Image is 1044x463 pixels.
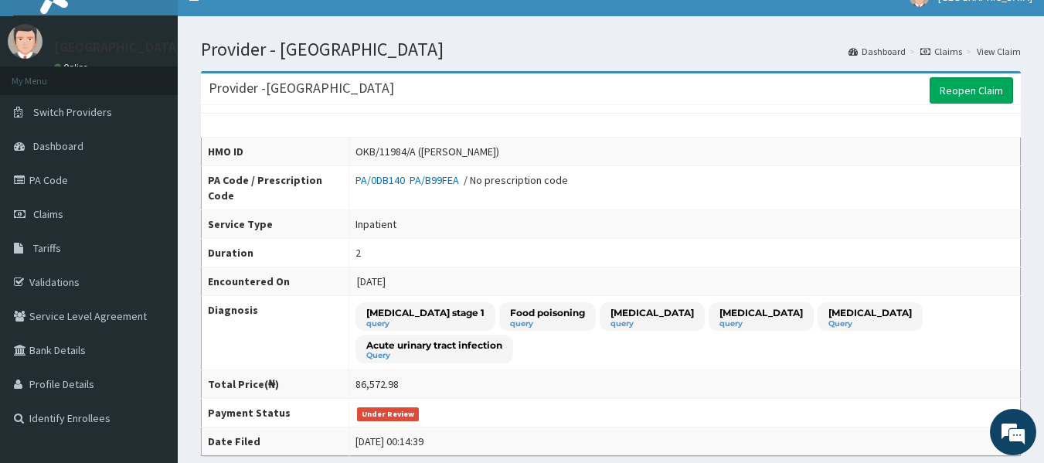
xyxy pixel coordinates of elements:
span: Tariffs [33,241,61,255]
th: Total Price(₦) [202,370,349,399]
a: PA/B99FEA [410,173,464,187]
img: User Image [8,24,43,59]
p: Acute urinary tract infection [366,339,502,352]
div: / No prescription code [355,172,568,188]
small: query [610,320,694,328]
div: 2 [355,245,361,260]
p: Food poisoning [510,306,585,319]
span: Claims [33,207,63,221]
span: Under Review [357,407,420,421]
p: [GEOGRAPHIC_DATA] [54,40,182,54]
span: Switch Providers [33,105,112,119]
th: Encountered On [202,267,349,296]
th: Payment Status [202,399,349,427]
h1: Provider - [GEOGRAPHIC_DATA] [201,39,1021,60]
a: Dashboard [848,45,906,58]
a: Claims [920,45,962,58]
p: [MEDICAL_DATA] [719,306,803,319]
th: PA Code / Prescription Code [202,166,349,210]
span: [DATE] [357,274,386,288]
small: Query [828,320,912,328]
a: PA/0DB140 [355,173,410,187]
small: query [366,320,485,328]
div: OKB/11984/A ([PERSON_NAME]) [355,144,499,159]
th: Date Filed [202,427,349,456]
th: Diagnosis [202,296,349,370]
a: Online [54,62,91,73]
div: [DATE] 00:14:39 [355,434,423,449]
th: Duration [202,239,349,267]
span: Dashboard [33,139,83,153]
th: Service Type [202,210,349,239]
h3: Provider - [GEOGRAPHIC_DATA] [209,81,394,95]
small: Query [366,352,502,359]
small: query [510,320,585,328]
p: [MEDICAL_DATA] stage 1 [366,306,485,319]
div: Inpatient [355,216,396,232]
th: HMO ID [202,138,349,166]
div: 86,572.98 [355,376,399,392]
p: [MEDICAL_DATA] [828,306,912,319]
a: View Claim [977,45,1021,58]
a: Reopen Claim [930,77,1013,104]
p: [MEDICAL_DATA] [610,306,694,319]
small: query [719,320,803,328]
